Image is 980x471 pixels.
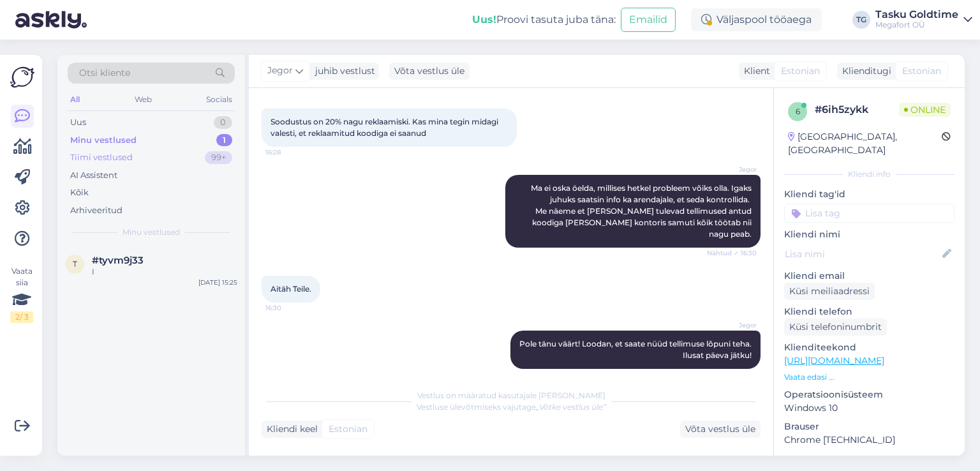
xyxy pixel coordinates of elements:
[785,247,940,261] input: Lisa nimi
[875,10,972,30] a: Tasku GoldtimeMegafort OÜ
[781,64,820,78] span: Estonian
[784,318,887,336] div: Küsi telefoninumbrit
[417,391,605,400] span: Vestlus on määratud kasutajale [PERSON_NAME]
[310,64,375,78] div: juhib vestlust
[70,204,122,217] div: Arhiveeritud
[417,402,606,412] span: Vestluse ülevõtmiseks vajutage
[784,228,954,241] p: Kliendi nimi
[784,420,954,433] p: Brauser
[621,8,676,32] button: Emailid
[815,102,899,117] div: # 6ih5zykk
[875,10,958,20] div: Tasku Goldtime
[837,64,891,78] div: Klienditugi
[852,11,870,29] div: TG
[10,265,33,323] div: Vaata siia
[709,370,757,379] span: 16:31
[472,13,496,26] b: Uus!
[784,433,954,447] p: Chrome [TECHNICAL_ID]
[709,165,757,174] span: Jegor
[70,151,133,164] div: Tiimi vestlused
[796,107,800,116] span: 6
[198,278,237,287] div: [DATE] 15:25
[214,116,232,129] div: 0
[10,65,34,89] img: Askly Logo
[329,422,367,436] span: Estonian
[519,339,752,360] span: Pole tänu väärt! Loodan, et saate nüüd tellimuse lõpuni teha. Ilusat päeva jätku!
[92,255,144,266] span: #tyvm9j33
[784,283,875,300] div: Küsi meiliaadressi
[784,341,954,354] p: Klienditeekond
[709,320,757,330] span: Jegor
[784,388,954,401] p: Operatsioonisüsteem
[784,269,954,283] p: Kliendi email
[122,227,180,238] span: Minu vestlused
[784,401,954,415] p: Windows 10
[205,151,232,164] div: 99+
[265,303,313,313] span: 16:30
[265,147,313,157] span: 16:28
[784,305,954,318] p: Kliendi telefon
[132,91,154,108] div: Web
[707,248,757,258] span: Nähtud ✓ 16:30
[271,284,311,294] span: Aitäh Teile.
[899,103,951,117] span: Online
[216,134,232,147] div: 1
[536,402,606,412] i: „Võtke vestlus üle”
[267,64,293,78] span: Jegor
[875,20,958,30] div: Megafort OÜ
[472,12,616,27] div: Proovi tasuta juba täna:
[70,169,117,182] div: AI Assistent
[739,64,770,78] div: Klient
[691,8,822,31] div: Väljaspool tööaega
[680,421,761,438] div: Võta vestlus üle
[788,130,942,157] div: [GEOGRAPHIC_DATA], [GEOGRAPHIC_DATA]
[70,134,137,147] div: Minu vestlused
[784,204,954,223] input: Lisa tag
[70,186,89,199] div: Kõik
[531,183,754,239] span: Ma ei oska öelda, millises hetkel probleem võiks olla. Igaks juhuks saatsin info ka arendajale, e...
[784,188,954,201] p: Kliendi tag'id
[262,422,318,436] div: Kliendi keel
[271,117,500,138] span: Soodustus on 20% nagu reklaamiski. Kas mina tegin midagi valesti, et reklaamitud koodiga ei saanud
[204,91,235,108] div: Socials
[73,259,77,269] span: t
[784,371,954,383] p: Vaata edasi ...
[10,311,33,323] div: 2 / 3
[389,63,470,80] div: Võta vestlus üle
[784,355,884,366] a: [URL][DOMAIN_NAME]
[784,168,954,180] div: Kliendi info
[70,116,86,129] div: Uus
[79,66,130,80] span: Otsi kliente
[92,266,237,278] div: I
[68,91,82,108] div: All
[902,64,941,78] span: Estonian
